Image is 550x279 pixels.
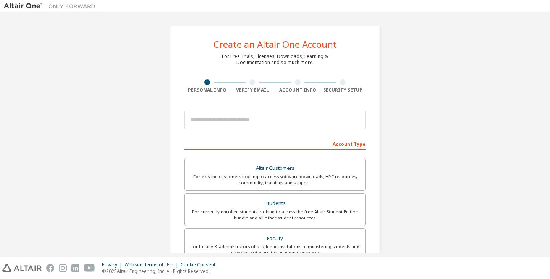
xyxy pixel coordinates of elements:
div: Account Type [184,137,366,150]
div: For faculty & administrators of academic institutions administering students and accessing softwa... [189,244,361,256]
div: For Free Trials, Licenses, Downloads, Learning & Documentation and so much more. [222,53,328,66]
div: Security Setup [320,87,366,93]
img: Altair One [4,2,99,10]
div: Website Terms of Use [125,262,181,268]
div: Cookie Consent [181,262,220,268]
div: Faculty [189,233,361,244]
img: youtube.svg [84,264,95,272]
p: © 2025 Altair Engineering, Inc. All Rights Reserved. [102,268,220,274]
div: Account Info [275,87,320,93]
div: Create an Altair One Account [214,40,337,49]
div: Students [189,198,361,209]
div: Altair Customers [189,163,361,174]
div: For currently enrolled students looking to access the free Altair Student Edition bundle and all ... [189,209,361,221]
div: Privacy [102,262,125,268]
div: Personal Info [184,87,230,93]
img: altair_logo.svg [2,264,42,272]
img: linkedin.svg [71,264,79,272]
img: instagram.svg [59,264,67,272]
img: facebook.svg [46,264,54,272]
div: Verify Email [230,87,275,93]
div: For existing customers looking to access software downloads, HPC resources, community, trainings ... [189,174,361,186]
